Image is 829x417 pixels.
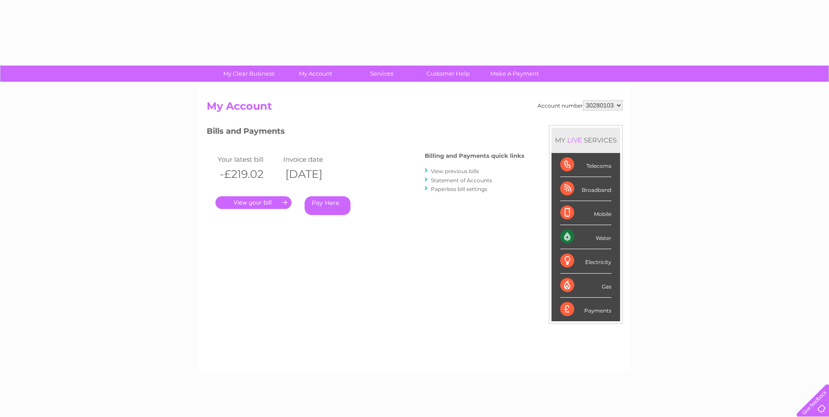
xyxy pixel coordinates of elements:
[552,128,620,153] div: MY SERVICES
[207,125,524,140] h3: Bills and Payments
[431,186,487,192] a: Paperless bill settings
[560,153,611,177] div: Telecoms
[425,153,524,159] h4: Billing and Payments quick links
[431,177,492,184] a: Statement of Accounts
[215,196,291,209] a: .
[346,66,418,82] a: Services
[305,196,350,215] a: Pay Here
[281,165,347,183] th: [DATE]
[479,66,551,82] a: Make A Payment
[560,225,611,249] div: Water
[560,201,611,225] div: Mobile
[560,298,611,321] div: Payments
[213,66,285,82] a: My Clear Business
[215,165,281,183] th: -£219.02
[560,274,611,298] div: Gas
[207,100,623,117] h2: My Account
[431,168,479,174] a: View previous bills
[279,66,351,82] a: My Account
[215,153,281,165] td: Your latest bill
[412,66,484,82] a: Customer Help
[560,177,611,201] div: Broadband
[538,100,623,111] div: Account number
[560,249,611,273] div: Electricity
[565,136,584,144] div: LIVE
[281,153,347,165] td: Invoice date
